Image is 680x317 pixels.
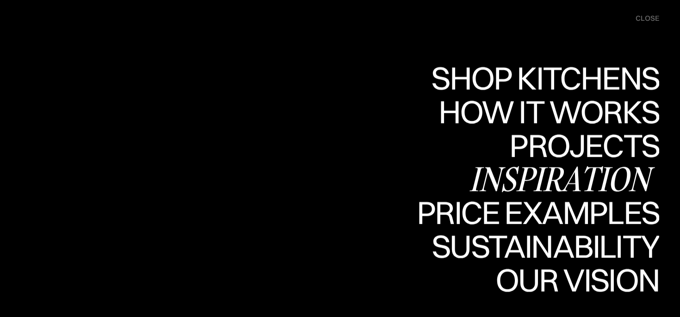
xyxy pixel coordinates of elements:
[424,230,659,262] div: Sustainability
[509,161,659,194] div: Projects
[424,262,659,295] div: Sustainability
[417,196,659,230] a: Price examplesPrice examples
[509,129,659,163] a: ProjectsProjects
[488,263,659,297] a: Our visionOur vision
[436,95,659,128] div: How it works
[509,129,659,161] div: Projects
[417,196,659,229] div: Price examples
[436,128,659,160] div: How it works
[417,229,659,261] div: Price examples
[424,230,659,264] a: SustainabilitySustainability
[469,163,659,196] a: Inspiration
[427,62,659,96] a: Shop KitchensShop Kitchens
[488,263,659,296] div: Our vision
[436,95,659,129] a: How it worksHow it works
[626,9,659,28] div: menu
[636,13,659,24] div: close
[427,62,659,94] div: Shop Kitchens
[469,163,659,195] div: Inspiration
[427,94,659,127] div: Shop Kitchens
